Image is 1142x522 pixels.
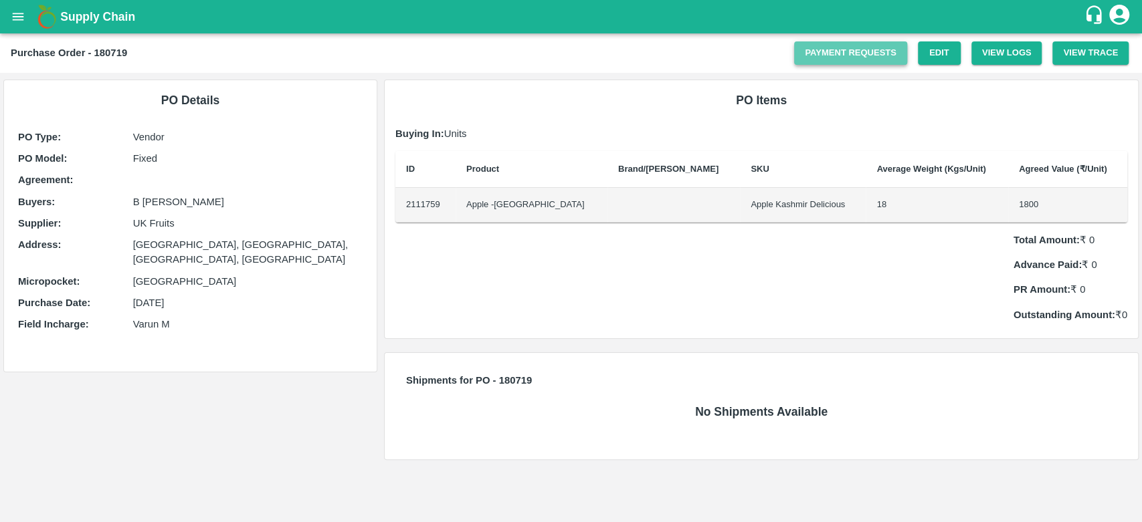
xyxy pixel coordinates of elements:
[971,41,1042,65] button: View Logs
[1014,307,1127,322] p: ₹ 0
[876,164,985,174] b: Average Weight (Kgs/Unit)
[60,7,1084,26] a: Supply Chain
[456,188,607,223] td: Apple -[GEOGRAPHIC_DATA]
[1014,235,1080,245] b: Total Amount:
[751,164,769,174] b: SKU
[11,47,127,58] b: Purchase Order - 180719
[866,188,1008,223] td: 18
[406,375,532,386] b: Shipments for PO - 180719
[133,317,363,332] p: Varun M
[740,188,866,223] td: Apple Kashmir Delicious
[1084,5,1107,29] div: customer-support
[466,164,499,174] b: Product
[133,194,363,209] p: B [PERSON_NAME]
[395,126,1127,141] p: Units
[1014,284,1070,295] b: PR Amount:
[395,91,1127,110] h6: PO Items
[3,1,33,32] button: open drawer
[1019,164,1107,174] b: Agreed Value (₹/Unit)
[794,41,907,65] a: Payment Requests
[395,128,444,139] b: Buying In:
[18,239,61,250] b: Address :
[406,164,415,174] b: ID
[133,216,363,231] p: UK Fruits
[18,132,61,142] b: PO Type :
[1014,259,1082,270] b: Advance Paid:
[18,197,55,207] b: Buyers :
[33,3,60,30] img: logo
[18,153,67,164] b: PO Model :
[1014,309,1115,320] b: Outstanding Amount:
[133,295,363,310] p: [DATE]
[1052,41,1129,65] button: View Trace
[401,402,1122,421] h6: No Shipments Available
[133,130,363,144] p: Vendor
[18,297,90,308] b: Purchase Date :
[1014,233,1127,247] p: ₹ 0
[1014,282,1127,297] p: ₹ 0
[1014,257,1127,272] p: ₹ 0
[133,151,363,166] p: Fixed
[18,276,80,287] b: Micropocket :
[133,274,363,289] p: [GEOGRAPHIC_DATA]
[18,174,73,185] b: Agreement:
[918,41,961,65] a: Edit
[618,164,719,174] b: Brand/[PERSON_NAME]
[15,91,366,110] h6: PO Details
[60,10,135,23] b: Supply Chain
[395,188,456,223] td: 2111759
[1008,188,1127,223] td: 1800
[133,237,363,267] p: [GEOGRAPHIC_DATA], [GEOGRAPHIC_DATA], [GEOGRAPHIC_DATA], [GEOGRAPHIC_DATA]
[18,218,61,229] b: Supplier :
[18,319,89,330] b: Field Incharge :
[1107,3,1131,31] div: account of current user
